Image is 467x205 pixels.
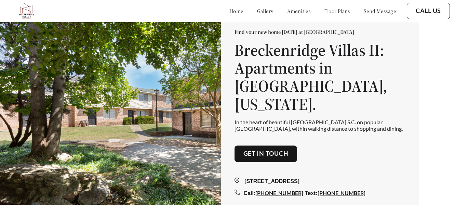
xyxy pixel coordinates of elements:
[364,8,396,14] a: send message
[235,177,405,185] div: [STREET_ADDRESS]
[229,8,243,14] a: home
[235,146,297,162] button: Get in touch
[416,7,441,15] a: Call Us
[287,8,311,14] a: amenities
[17,2,36,20] img: bv2_logo.png
[305,190,318,196] span: Text:
[235,29,405,36] p: Find your new home [DATE] at [GEOGRAPHIC_DATA]
[324,8,350,14] a: floor plans
[407,3,450,19] button: Call Us
[243,150,289,158] a: Get in touch
[235,41,405,113] h1: Breckenridge Villas II: Apartments in [GEOGRAPHIC_DATA], [US_STATE].
[257,8,273,14] a: gallery
[255,190,303,196] a: [PHONE_NUMBER]
[244,190,256,196] span: Call:
[235,119,405,132] p: In the heart of beautiful [GEOGRAPHIC_DATA] S.C. on popular [GEOGRAPHIC_DATA], within walking dis...
[318,190,365,196] a: [PHONE_NUMBER]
